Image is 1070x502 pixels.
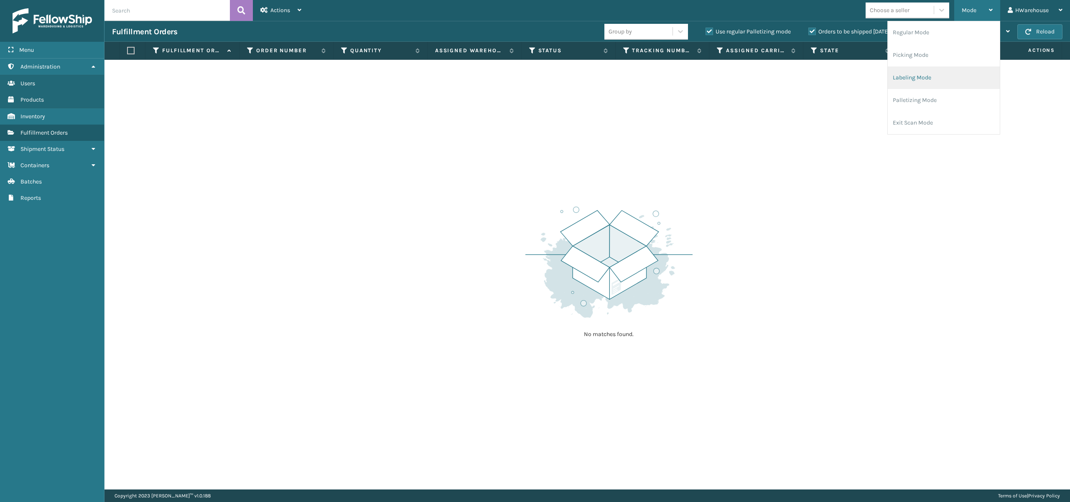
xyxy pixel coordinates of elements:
[162,47,223,54] label: Fulfillment Order Id
[888,112,1000,134] li: Exit Scan Mode
[20,129,68,136] span: Fulfillment Orders
[888,21,1000,44] li: Regular Mode
[998,489,1060,502] div: |
[350,47,411,54] label: Quantity
[1017,24,1062,39] button: Reload
[112,27,177,37] h3: Fulfillment Orders
[20,80,35,87] span: Users
[270,7,290,14] span: Actions
[20,63,60,70] span: Administration
[888,44,1000,66] li: Picking Mode
[20,96,44,103] span: Products
[808,28,889,35] label: Orders to be shipped [DATE]
[632,47,693,54] label: Tracking Number
[706,28,791,35] label: Use regular Palletizing mode
[20,162,49,169] span: Containers
[609,27,632,36] div: Group by
[888,89,1000,112] li: Palletizing Mode
[20,113,45,120] span: Inventory
[998,493,1027,499] a: Terms of Use
[538,47,599,54] label: Status
[256,47,317,54] label: Order Number
[870,6,909,15] div: Choose a seller
[19,46,34,54] span: Menu
[20,145,64,153] span: Shipment Status
[994,43,1060,57] span: Actions
[13,8,92,33] img: logo
[820,47,881,54] label: State
[20,194,41,201] span: Reports
[115,489,211,502] p: Copyright 2023 [PERSON_NAME]™ v 1.0.188
[962,7,976,14] span: Mode
[435,47,505,54] label: Assigned Warehouse
[20,178,42,185] span: Batches
[726,47,787,54] label: Assigned Carrier Service
[1028,493,1060,499] a: Privacy Policy
[888,66,1000,89] li: Labeling Mode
